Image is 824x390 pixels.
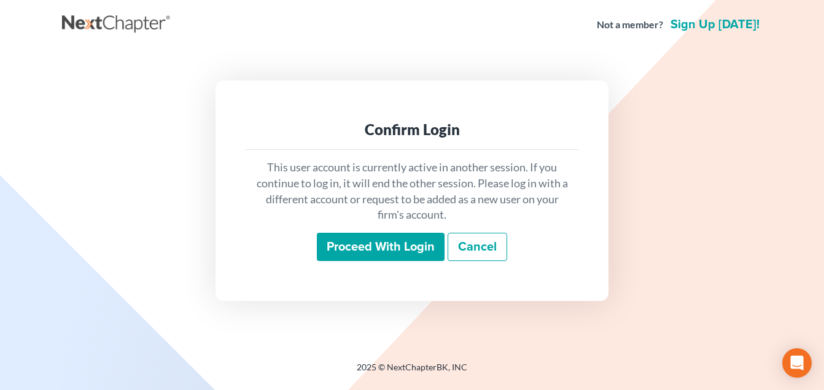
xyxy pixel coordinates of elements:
input: Proceed with login [317,233,445,261]
a: Sign up [DATE]! [668,18,762,31]
a: Cancel [448,233,507,261]
p: This user account is currently active in another session. If you continue to log in, it will end ... [255,160,569,223]
div: Open Intercom Messenger [782,348,812,378]
strong: Not a member? [597,18,663,32]
div: 2025 © NextChapterBK, INC [62,361,762,383]
div: Confirm Login [255,120,569,139]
